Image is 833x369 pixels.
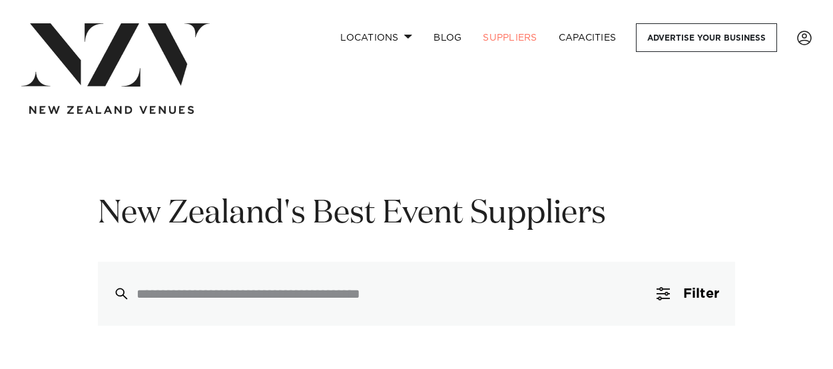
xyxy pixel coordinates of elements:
[98,193,735,235] h1: New Zealand's Best Event Suppliers
[330,23,423,52] a: Locations
[423,23,472,52] a: BLOG
[641,262,735,326] button: Filter
[29,106,194,115] img: new-zealand-venues-text.png
[636,23,777,52] a: Advertise your business
[472,23,547,52] a: SUPPLIERS
[21,23,210,87] img: nzv-logo.png
[548,23,627,52] a: Capacities
[683,287,719,300] span: Filter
